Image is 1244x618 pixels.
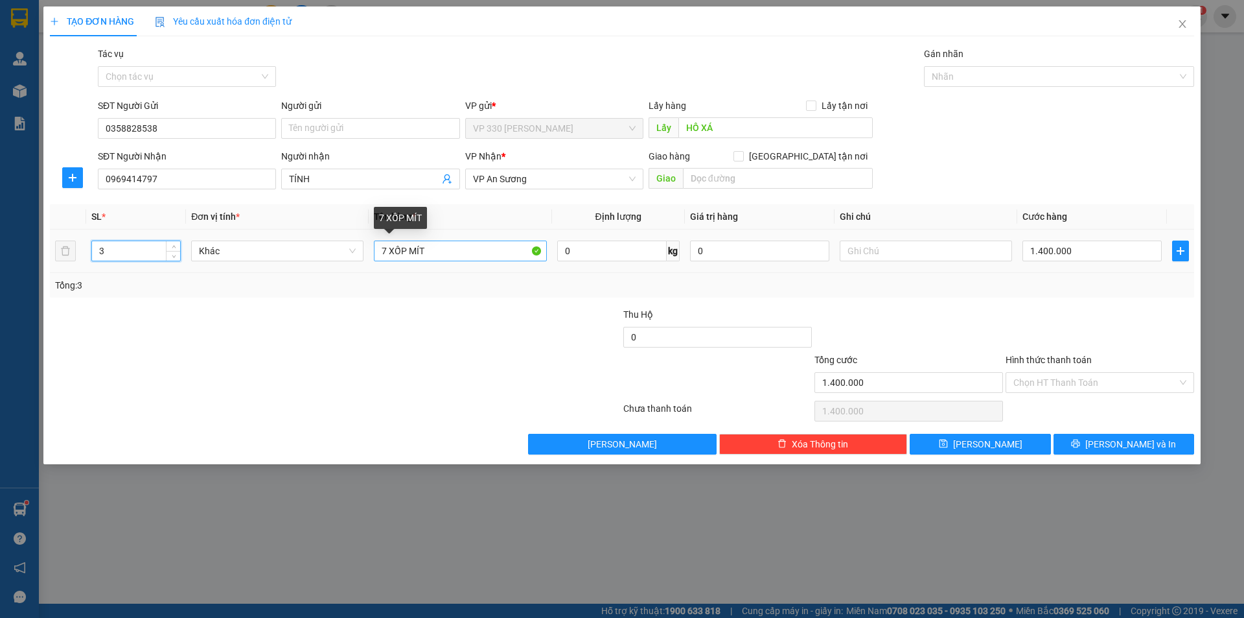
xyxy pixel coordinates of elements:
div: SĐT Người Nhận [98,149,276,163]
span: Decrease Value [166,251,180,261]
input: Dọc đường [678,117,873,138]
span: Lấy hàng [649,101,686,111]
button: plus [62,167,83,188]
span: Xóa Thông tin [792,437,848,451]
input: Ghi Chú [840,241,1012,261]
span: [GEOGRAPHIC_DATA] tận nơi [744,149,873,163]
span: printer [1071,439,1080,449]
span: Giao [649,168,683,189]
button: save[PERSON_NAME] [910,434,1050,455]
div: Người gửi [281,99,459,113]
span: user-add [442,174,452,184]
button: delete [55,241,76,261]
span: Yêu cầu xuất hóa đơn điện tử [155,16,292,27]
span: Thu Hộ [623,309,653,320]
button: plus [1172,241,1189,261]
img: icon [155,17,165,27]
button: [PERSON_NAME] [528,434,717,455]
span: Định lượng [595,211,641,222]
span: Giao hàng [649,151,690,161]
button: printer[PERSON_NAME] và In [1054,434,1194,455]
span: Khác [199,241,356,261]
span: TẠO ĐƠN HÀNG [50,16,134,27]
span: plus [1173,246,1188,256]
span: [PERSON_NAME] và In [1085,437,1176,451]
span: Giá trị hàng [690,211,738,222]
div: 7 XỐP MÍT [374,207,427,229]
span: down [170,252,178,260]
input: 0 [690,241,829,261]
div: VP gửi [465,99,643,113]
div: Chưa thanh toán [622,401,813,424]
span: [PERSON_NAME] [588,437,657,451]
input: VD: Bàn, Ghế [374,241,546,261]
div: Tổng: 3 [55,278,480,292]
span: SL [91,211,102,222]
span: Lấy [649,117,678,138]
label: Hình thức thanh toán [1006,355,1092,365]
div: Người nhận [281,149,459,163]
input: Dọc đường [683,168,873,189]
span: plus [50,17,59,26]
span: save [939,439,948,449]
span: Đơn vị tính [191,211,240,222]
label: Gán nhãn [924,49,963,59]
span: VP An Sương [473,169,636,189]
th: Ghi chú [835,204,1017,230]
span: plus [63,172,82,183]
button: deleteXóa Thông tin [719,434,908,455]
span: Cước hàng [1022,211,1067,222]
label: Tác vụ [98,49,124,59]
span: up [170,243,178,251]
span: [PERSON_NAME] [953,437,1022,451]
div: SĐT Người Gửi [98,99,276,113]
span: kg [667,241,680,261]
span: delete [777,439,787,449]
span: Tổng cước [814,355,857,365]
span: Lấy tận nơi [816,99,873,113]
span: close [1177,19,1188,29]
span: VP 330 Lê Duẫn [473,119,636,138]
span: Increase Value [166,241,180,251]
span: VP Nhận [465,151,501,161]
button: Close [1164,6,1201,43]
